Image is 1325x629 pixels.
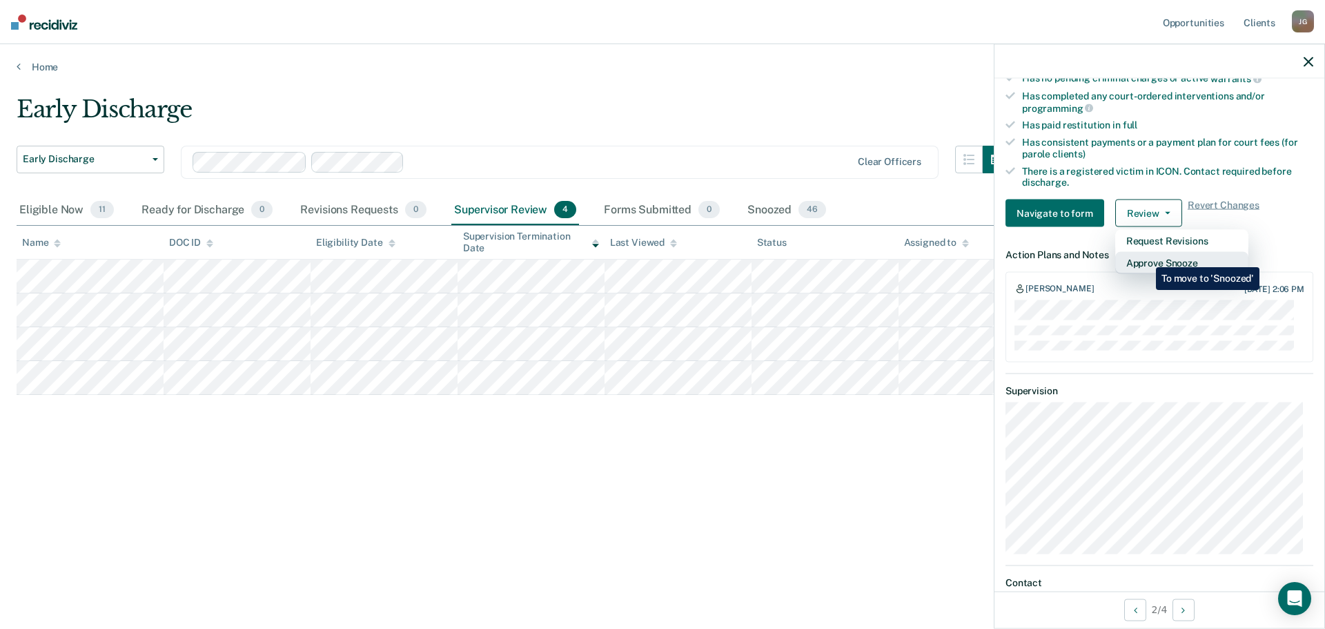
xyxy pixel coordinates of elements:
[1025,284,1094,295] div: [PERSON_NAME]
[11,14,77,30] img: Recidiviz
[90,201,114,219] span: 11
[1115,230,1248,252] button: Request Revisions
[17,95,1010,135] div: Early Discharge
[1115,200,1182,227] button: Review
[23,153,147,165] span: Early Discharge
[904,237,969,249] div: Assigned to
[994,591,1324,628] div: 2 / 4
[1124,599,1146,621] button: Previous Opportunity
[17,61,1308,73] a: Home
[1005,385,1313,397] dt: Supervision
[1292,10,1314,32] div: J G
[1123,119,1137,130] span: full
[1022,102,1093,113] span: programming
[745,195,829,226] div: Snoozed
[316,237,395,249] div: Eligibility Date
[1005,200,1104,227] button: Navigate to form
[451,195,580,226] div: Supervisor Review
[405,201,426,219] span: 0
[1172,599,1195,621] button: Next Opportunity
[1022,177,1069,188] span: discharge.
[22,237,61,249] div: Name
[1005,200,1110,227] a: Navigate to form link
[554,201,576,219] span: 4
[1022,165,1313,188] div: There is a registered victim in ICON. Contact required before
[1188,200,1259,227] span: Revert Changes
[139,195,275,226] div: Ready for Discharge
[1005,249,1313,261] dt: Action Plans and Notes
[463,231,599,254] div: Supervision Termination Date
[251,201,273,219] span: 0
[1115,252,1248,274] button: Approve Snooze
[698,201,720,219] span: 0
[798,201,826,219] span: 46
[601,195,723,226] div: Forms Submitted
[17,195,117,226] div: Eligible Now
[1210,73,1262,84] span: warrants
[1005,577,1313,589] dt: Contact
[1278,582,1311,615] div: Open Intercom Messenger
[297,195,429,226] div: Revisions Requests
[1022,119,1313,131] div: Has paid restitution in
[858,156,921,168] div: Clear officers
[610,237,677,249] div: Last Viewed
[1244,284,1304,293] div: [DATE] 2:06 PM
[1052,148,1086,159] span: clients)
[1022,90,1313,113] div: Has completed any court-ordered interventions and/or
[757,237,787,249] div: Status
[169,237,213,249] div: DOC ID
[1022,137,1313,160] div: Has consistent payments or a payment plan for court fees (for parole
